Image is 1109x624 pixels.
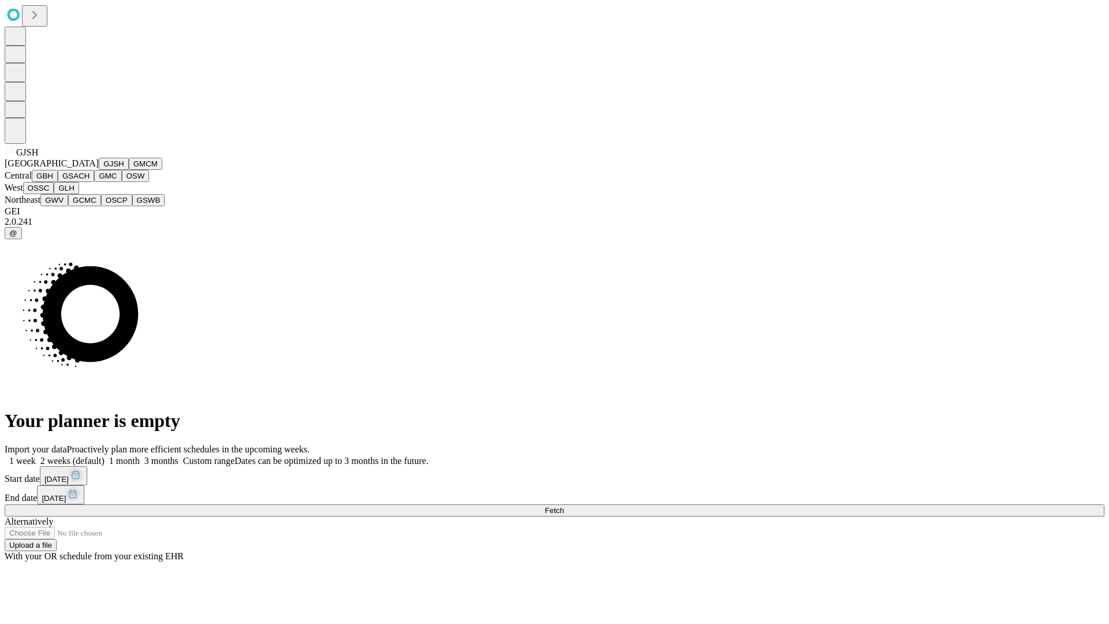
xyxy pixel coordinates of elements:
[5,170,32,180] span: Central
[9,456,36,466] span: 1 week
[5,206,1104,217] div: GEI
[40,194,68,206] button: GWV
[44,475,69,484] span: [DATE]
[101,194,132,206] button: OSCP
[40,466,87,485] button: [DATE]
[132,194,165,206] button: GSWB
[144,456,178,466] span: 3 months
[32,170,58,182] button: GBH
[23,182,54,194] button: OSSC
[94,170,121,182] button: GMC
[99,158,129,170] button: GJSH
[5,466,1104,485] div: Start date
[5,217,1104,227] div: 2.0.241
[5,485,1104,504] div: End date
[5,504,1104,517] button: Fetch
[37,485,84,504] button: [DATE]
[5,444,67,454] span: Import your data
[42,494,66,503] span: [DATE]
[545,506,564,515] span: Fetch
[54,182,79,194] button: GLH
[235,456,428,466] span: Dates can be optimized up to 3 months in the future.
[5,539,57,551] button: Upload a file
[68,194,101,206] button: GCMC
[5,183,23,192] span: West
[5,517,53,526] span: Alternatively
[16,147,38,157] span: GJSH
[5,195,40,205] span: Northeast
[67,444,310,454] span: Proactively plan more efficient schedules in the upcoming weeks.
[183,456,235,466] span: Custom range
[58,170,94,182] button: GSACH
[5,158,99,168] span: [GEOGRAPHIC_DATA]
[122,170,150,182] button: OSW
[5,410,1104,432] h1: Your planner is empty
[5,551,184,561] span: With your OR schedule from your existing EHR
[109,456,140,466] span: 1 month
[5,227,22,239] button: @
[40,456,105,466] span: 2 weeks (default)
[129,158,162,170] button: GMCM
[9,229,17,237] span: @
